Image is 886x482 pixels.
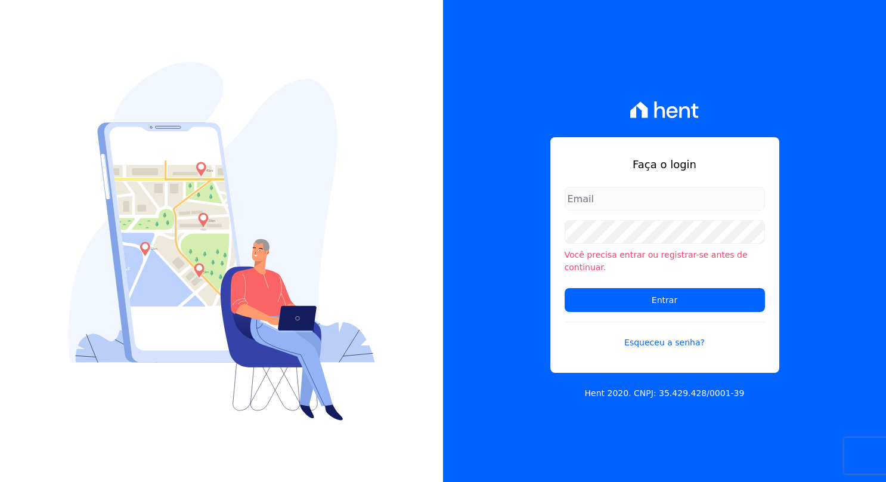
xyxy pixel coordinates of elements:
[69,62,375,421] img: Login
[585,387,745,400] p: Hent 2020. CNPJ: 35.429.428/0001-39
[565,322,765,349] a: Esqueceu a senha?
[565,187,765,211] input: Email
[565,249,765,274] li: Você precisa entrar ou registrar-se antes de continuar.
[565,156,765,172] h1: Faça o login
[565,288,765,312] input: Entrar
